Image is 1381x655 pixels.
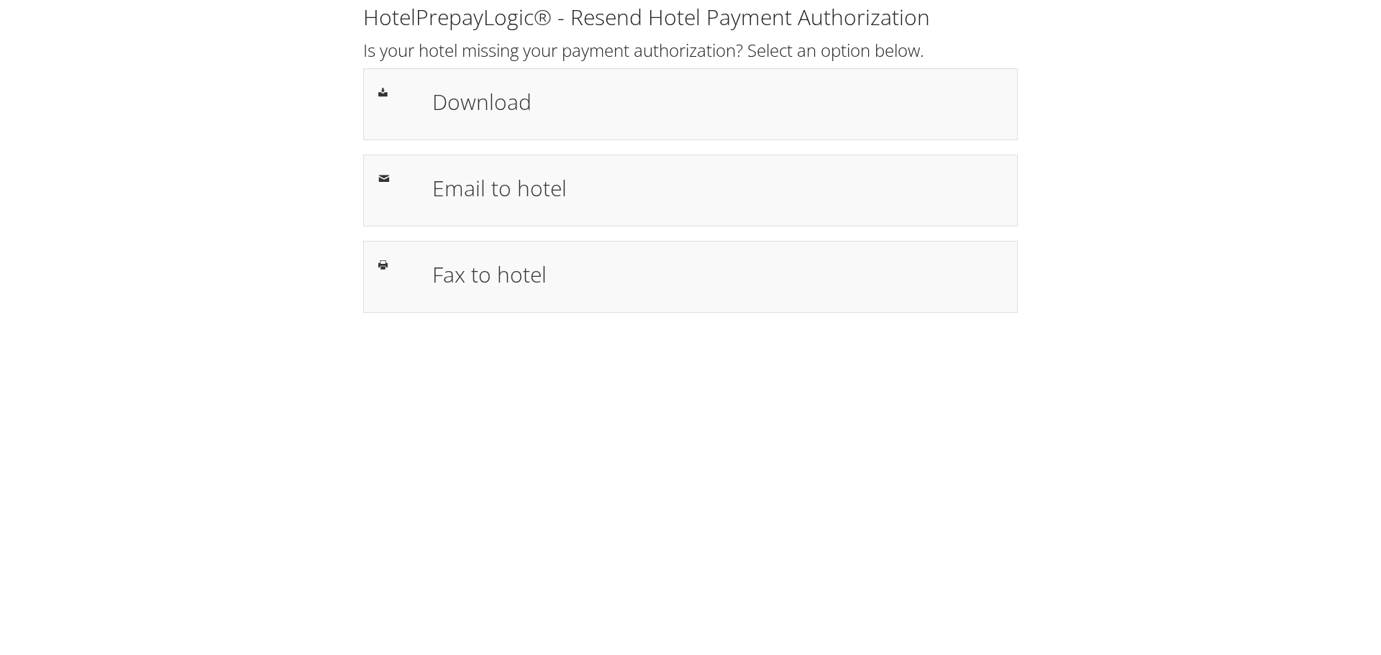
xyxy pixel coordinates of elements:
[432,258,1003,290] h1: Fax to hotel
[363,68,1018,140] a: Download
[432,172,1003,204] h1: Email to hotel
[363,155,1018,226] a: Email to hotel
[363,38,1018,63] h2: Is your hotel missing your payment authorization? Select an option below.
[363,2,1018,32] h1: HotelPrepayLogic® - Resend Hotel Payment Authorization
[432,86,1003,118] h1: Download
[363,241,1018,313] a: Fax to hotel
